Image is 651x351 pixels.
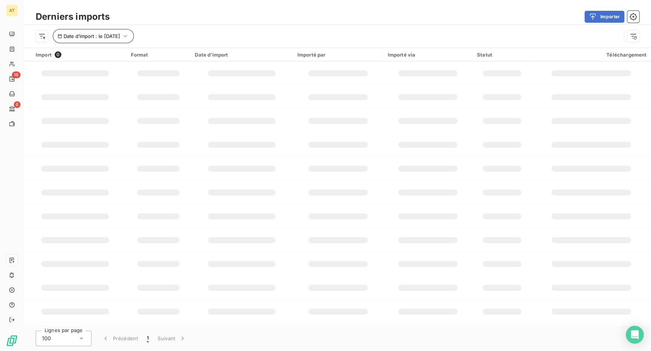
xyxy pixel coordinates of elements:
[36,51,122,58] div: Import
[147,335,149,342] span: 1
[297,52,379,58] div: Importé par
[195,52,288,58] div: Date d’import
[14,101,20,108] span: 6
[6,4,18,16] div: AT
[584,11,624,23] button: Importer
[36,10,110,23] h3: Derniers imports
[153,331,191,346] button: Suivant
[477,52,527,58] div: Statut
[64,33,120,39] span: Date d’import : le [DATE]
[97,331,142,346] button: Précédent
[53,29,134,43] button: Date d’import : le [DATE]
[42,335,51,342] span: 100
[131,52,186,58] div: Format
[387,52,468,58] div: Importé via
[142,331,153,346] button: 1
[55,51,61,58] span: 0
[12,71,20,78] span: 16
[536,52,647,58] div: Téléchargement
[6,335,18,347] img: Logo LeanPay
[626,326,644,344] div: Open Intercom Messenger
